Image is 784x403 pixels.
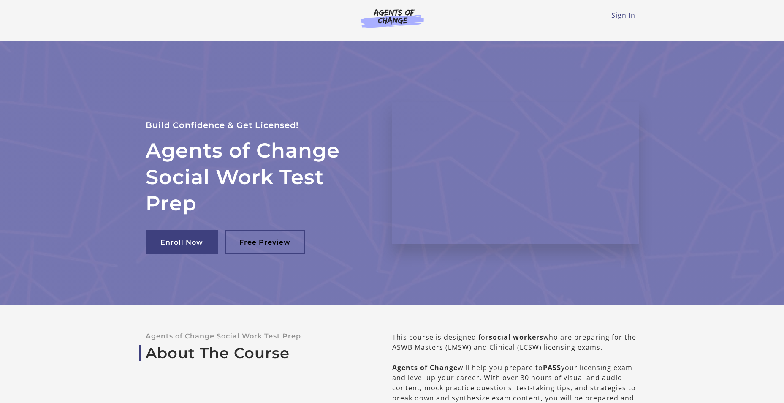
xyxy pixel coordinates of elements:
p: Build Confidence & Get Licensed! [146,118,372,132]
a: Free Preview [225,230,305,254]
p: Agents of Change Social Work Test Prep [146,332,365,340]
b: social workers [489,332,543,342]
a: Enroll Now [146,230,218,254]
b: PASS [543,363,561,372]
img: Agents of Change Logo [352,8,433,28]
h2: Agents of Change Social Work Test Prep [146,137,372,216]
a: About The Course [146,344,365,362]
b: Agents of Change [392,363,458,372]
a: Sign In [611,11,635,20]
